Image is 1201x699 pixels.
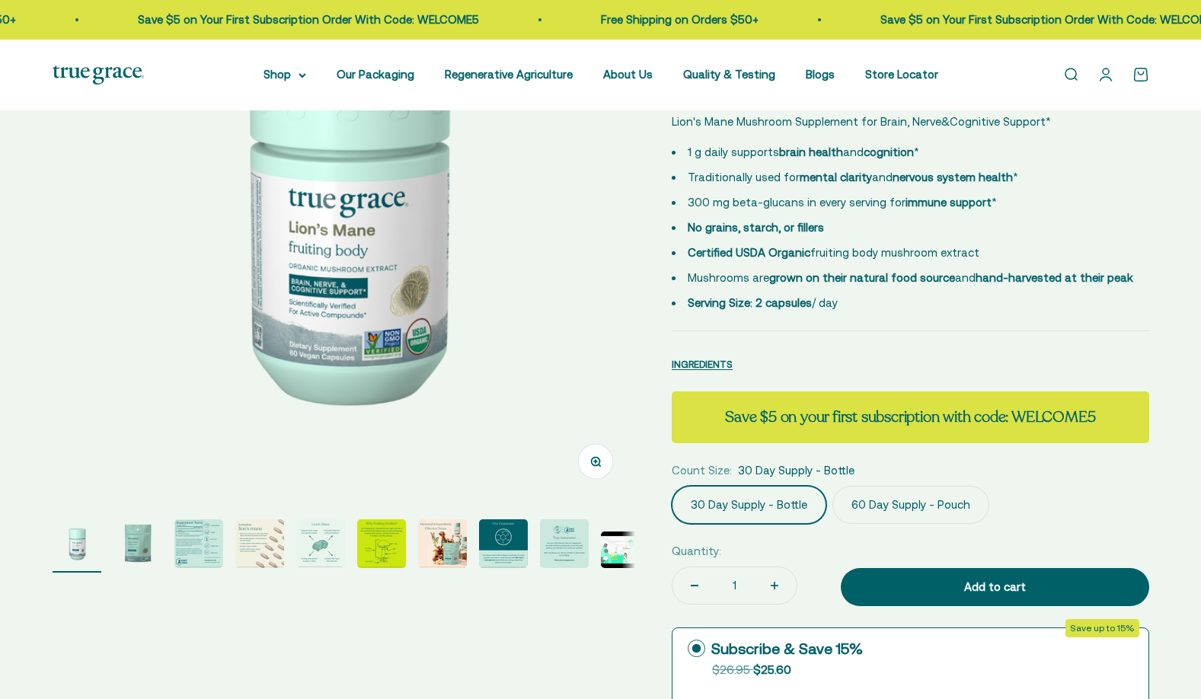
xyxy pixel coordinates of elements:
[264,65,306,84] summary: Shop
[893,171,1013,184] strong: nervous system health
[806,68,835,81] a: Blogs
[683,68,775,81] a: Quality & Testing
[688,296,812,309] strong: Serving Size: 2 capsules
[976,271,1133,284] strong: hand-harvested at their peak
[603,68,653,81] a: About Us
[906,196,992,209] strong: immune support
[113,519,162,568] img: Lion's Mane Mushroom Supplement for Brain, Nerve&Cognitive Support* - 1 g daily supports brain he...
[672,359,733,370] span: INGREDIENTS
[296,519,345,568] img: Support brain, nerve, and cognitive health* Third part tested for purity and potency Fruiting bod...
[672,567,717,604] button: Decrease quantity
[672,355,733,373] button: INGREDIENTS
[601,531,650,573] button: Go to item 10
[53,519,101,573] button: Go to item 1
[950,113,1046,131] span: Cognitive Support
[738,461,854,480] span: 30 Day Supply - Bottle
[688,246,810,259] strong: Certified USDA Organic
[672,542,721,560] label: Quantity:
[864,145,914,158] strong: cognition
[769,271,955,284] strong: grown on their natural food source
[865,68,938,81] a: Store Locator
[235,519,284,568] img: - Mushrooms are grown on their natural food source and hand-harvested at their peak - 250 mg beta...
[871,578,1118,596] div: Add to cart
[113,519,162,573] button: Go to item 2
[830,11,1171,29] p: Save $5 on Your First Subscription Order With Code: WELCOME5
[672,244,1148,262] li: fruiting body mushroom extract
[725,407,1095,427] strong: Save $5 on your first subscription with code: WELCOME5
[418,519,467,568] img: Meaningful Ingredients. Effective Doses.
[479,519,528,568] img: True Grace mushrooms undergo a multi-step hot water extraction process to create extracts with 25...
[688,145,919,158] span: 1 g daily supports and *
[941,113,950,131] span: &
[800,171,872,184] strong: mental clarity
[296,519,345,573] button: Go to item 5
[540,519,589,568] img: We work with Alkemist Labs, an independent, accredited botanical testing lab, to test the purity,...
[418,519,467,573] button: Go to item 7
[752,567,797,604] button: Increase quantity
[688,221,824,234] strong: No grains, starch, or fillers
[540,519,589,573] button: Go to item 9
[779,145,843,158] strong: brain health
[174,519,223,568] img: Try Grvae full-spectrum mushroom extracts are crafted with intention. We start with the fruiting ...
[445,68,573,81] a: Regenerative Agriculture
[357,519,406,573] button: Go to item 6
[235,519,284,573] button: Go to item 4
[479,519,528,573] button: Go to item 8
[357,519,406,568] img: The "fruiting body" (typically the stem, gills, and cap of the mushroom) has higher levels of act...
[672,294,1148,312] li: / day
[53,519,101,568] img: Lion's Mane Mushroom Supplement for Brain, Nerve&Cognitive Support* 1 g daily supports brain heal...
[337,68,414,81] a: Our Packaging
[688,271,1133,284] span: Mushrooms are and
[174,519,223,573] button: Go to item 3
[688,171,1018,184] span: Traditionally used for and *
[688,196,997,209] span: 300 mg beta-glucans in every serving for *
[551,13,708,26] a: Free Shipping on Orders $50+
[672,115,941,128] span: Lion's Mane Mushroom Supplement for Brain, Nerve
[672,461,732,480] legend: Count Size:
[88,11,429,29] p: Save $5 on Your First Subscription Order With Code: WELCOME5
[841,568,1148,606] button: Add to cart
